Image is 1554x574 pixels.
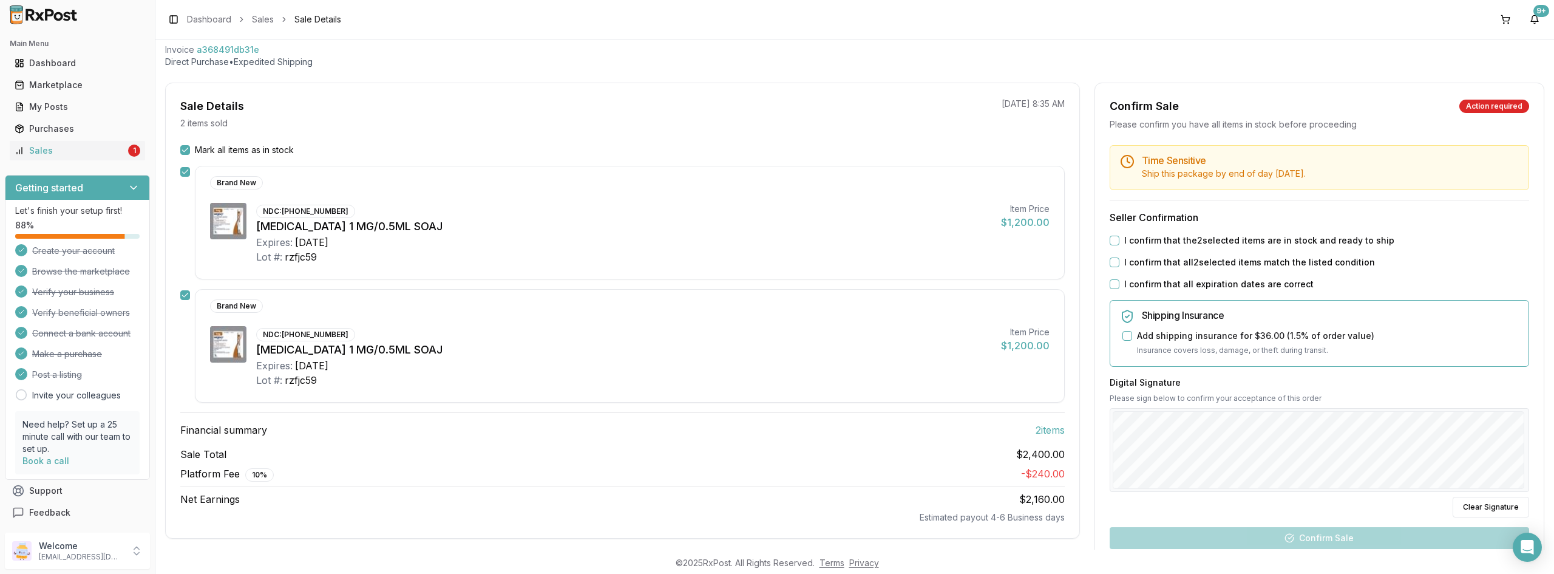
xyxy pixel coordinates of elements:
[1021,468,1065,480] span: - $240.00
[128,145,140,157] div: 1
[1124,278,1314,290] label: I confirm that all expiration dates are correct
[285,250,317,264] div: rzfjc59
[32,348,102,360] span: Make a purchase
[1002,98,1065,110] p: [DATE] 8:35 AM
[245,468,274,482] div: 10 %
[294,13,341,26] span: Sale Details
[32,327,131,340] span: Connect a bank account
[15,219,34,231] span: 88 %
[195,144,294,156] label: Mark all items as in stock
[1110,118,1529,131] div: Please confirm you have all items in stock before proceeding
[849,558,879,568] a: Privacy
[1110,377,1529,389] h3: Digital Signature
[1459,100,1529,113] div: Action required
[256,328,355,341] div: NDC: [PHONE_NUMBER]
[285,373,317,388] div: rzfjc59
[165,56,1544,68] p: Direct Purchase • Expedited Shipping
[22,419,132,455] p: Need help? Set up a 25 minute call with our team to set up.
[32,265,130,278] span: Browse the marketplace
[180,492,240,507] span: Net Earnings
[15,79,140,91] div: Marketplace
[256,358,293,373] div: Expires:
[10,74,145,96] a: Marketplace
[1016,447,1065,462] span: $2,400.00
[1124,256,1375,268] label: I confirm that all 2 selected items match the listed condition
[10,140,145,162] a: Sales1
[5,97,150,117] button: My Posts
[256,250,282,264] div: Lot #:
[32,245,115,257] span: Create your account
[39,552,123,562] p: [EMAIL_ADDRESS][DOMAIN_NAME]
[210,326,246,363] img: Wegovy 1 MG/0.5ML SOAJ
[5,119,150,138] button: Purchases
[5,53,150,73] button: Dashboard
[10,96,145,118] a: My Posts
[1110,210,1529,225] h3: Seller Confirmation
[1142,310,1519,320] h5: Shipping Insurance
[1142,155,1519,165] h5: Time Sensitive
[180,98,244,115] div: Sale Details
[252,13,274,26] a: Sales
[256,205,355,218] div: NDC: [PHONE_NUMBER]
[210,299,263,313] div: Brand New
[1001,215,1050,230] div: $1,200.00
[1137,344,1519,357] p: Insurance covers loss, damage, or theft during transit.
[1001,338,1050,353] div: $1,200.00
[22,456,69,466] a: Book a call
[1001,203,1050,215] div: Item Price
[187,13,231,26] a: Dashboard
[5,141,150,160] button: Sales1
[15,180,83,195] h3: Getting started
[1525,10,1544,29] button: 9+
[256,235,293,250] div: Expires:
[29,507,70,519] span: Feedback
[1019,493,1065,505] span: $2,160.00
[15,145,126,157] div: Sales
[5,480,150,502] button: Support
[1001,326,1050,338] div: Item Price
[197,44,259,56] span: a368491db31e
[180,466,274,482] span: Platform Fee
[1137,330,1374,342] label: Add shipping insurance for $36.00 ( 1.5 % of order value)
[1110,394,1529,403] p: Please sign below to confirm your acceptance of this order
[180,423,267,437] span: Financial summary
[5,75,150,95] button: Marketplace
[256,373,282,388] div: Lot #:
[10,118,145,140] a: Purchases
[15,101,140,113] div: My Posts
[32,307,130,319] span: Verify beneficial owners
[187,13,341,26] nav: breadcrumb
[1453,497,1529,518] button: Clear Signature
[180,511,1065,524] div: Estimated payout 4-6 Business days
[12,541,32,561] img: User avatar
[210,203,246,239] img: Wegovy 1 MG/0.5ML SOAJ
[295,235,328,250] div: [DATE]
[180,447,226,462] span: Sale Total
[39,540,123,552] p: Welcome
[1110,98,1179,115] div: Confirm Sale
[210,176,263,190] div: Brand New
[10,39,145,49] h2: Main Menu
[1142,168,1306,179] span: Ship this package by end of day [DATE] .
[32,389,121,401] a: Invite your colleagues
[165,44,194,56] div: Invoice
[180,117,228,129] p: 2 items sold
[5,5,83,24] img: RxPost Logo
[15,57,140,69] div: Dashboard
[15,123,140,135] div: Purchases
[1513,533,1542,562] div: Open Intercom Messenger
[256,218,991,235] div: [MEDICAL_DATA] 1 MG/0.5ML SOAJ
[32,286,114,298] span: Verify your business
[5,502,150,524] button: Feedback
[15,205,140,217] p: Let's finish your setup first!
[32,369,82,381] span: Post a listing
[1533,5,1549,17] div: 9+
[819,558,844,568] a: Terms
[10,52,145,74] a: Dashboard
[256,341,991,358] div: [MEDICAL_DATA] 1 MG/0.5ML SOAJ
[1124,234,1394,247] label: I confirm that the 2 selected items are in stock and ready to ship
[295,358,328,373] div: [DATE]
[1036,423,1065,437] span: 2 item s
